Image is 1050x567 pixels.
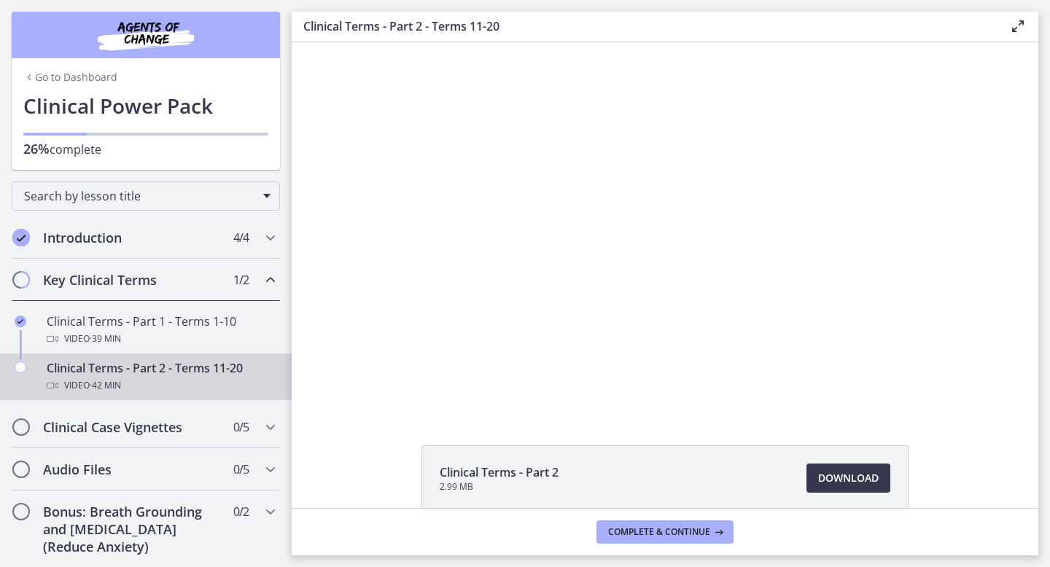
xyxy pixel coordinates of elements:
[58,17,233,52] img: Agents of Change
[23,70,117,85] a: Go to Dashboard
[440,481,559,493] span: 2.99 MB
[90,377,121,394] span: · 42 min
[233,271,249,289] span: 1 / 2
[233,461,249,478] span: 0 / 5
[12,181,280,211] div: Search by lesson title
[233,503,249,520] span: 0 / 2
[440,464,559,481] span: Clinical Terms - Part 2
[43,418,221,436] h2: Clinical Case Vignettes
[608,526,710,538] span: Complete & continue
[23,140,268,158] p: complete
[47,330,274,348] div: Video
[43,461,221,478] h2: Audio Files
[233,229,249,246] span: 4 / 4
[12,229,30,246] i: Completed
[47,313,274,348] div: Clinical Terms - Part 1 - Terms 1-10
[24,188,256,204] span: Search by lesson title
[43,229,221,246] h2: Introduction
[292,42,1038,412] iframe: Video Lesson
[43,503,221,555] h2: Bonus: Breath Grounding and [MEDICAL_DATA] (Reduce Anxiety)
[596,520,734,544] button: Complete & continue
[23,90,268,121] h1: Clinical Power Pack
[233,418,249,436] span: 0 / 5
[806,464,890,493] a: Download
[15,316,26,327] i: Completed
[23,140,50,157] span: 26%
[47,377,274,394] div: Video
[303,17,986,35] h3: Clinical Terms - Part 2 - Terms 11-20
[43,271,221,289] h2: Key Clinical Terms
[47,359,274,394] div: Clinical Terms - Part 2 - Terms 11-20
[818,469,879,487] span: Download
[90,330,121,348] span: · 39 min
